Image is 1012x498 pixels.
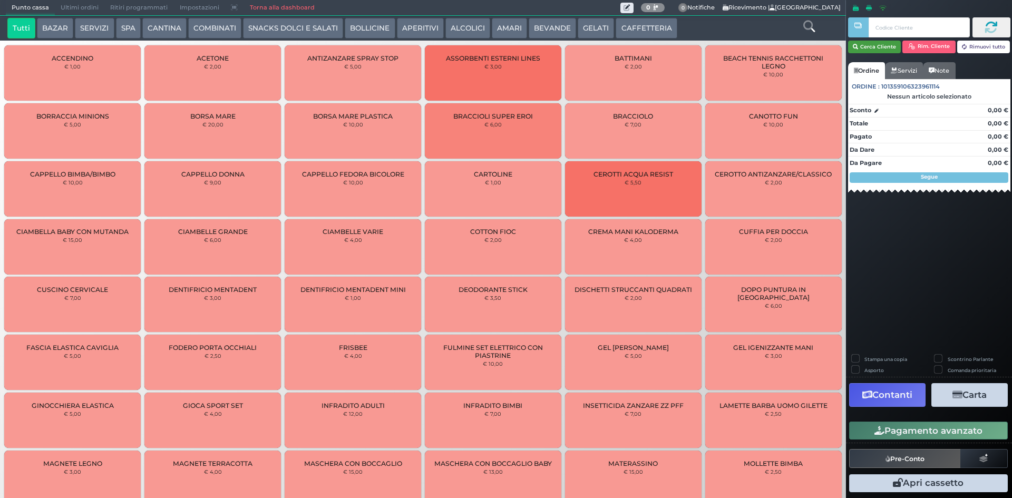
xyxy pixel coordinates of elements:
small: € 4,00 [344,237,362,243]
span: DENTIFRICIO MENTADENT MINI [300,286,406,294]
button: BOLLICINE [345,18,395,39]
button: APERITIVI [397,18,444,39]
small: € 10,00 [63,179,83,185]
span: DOPO PUNTURA IN [GEOGRAPHIC_DATA] [714,286,832,301]
span: FASCIA ELASTICA CAVIGLIA [26,344,119,351]
label: Stampa una copia [864,356,907,363]
label: Comanda prioritaria [948,367,996,374]
span: BORSA MARE PLASTICA [313,112,393,120]
span: FULMINE SET ELETTRICO CON PIASTRINE [434,344,552,359]
span: DISCHETTI STRUCCANTI QUADRATI [575,286,692,294]
small: € 10,00 [343,179,363,185]
span: LAMETTE BARBA UOMO GILETTE [719,402,828,409]
span: INFRADITO ADULTI [322,402,385,409]
span: BEACH TENNIS RACCHETTONI LEGNO [714,54,832,70]
span: GINOCCHIERA ELASTICA [32,402,114,409]
span: ANTIZANZARE SPRAY STOP [307,54,398,62]
small: € 10,00 [763,121,783,128]
small: € 1,00 [345,295,361,301]
span: CAPPELLO DONNA [181,170,245,178]
span: Ritiri programmati [104,1,173,15]
small: € 13,00 [483,468,503,475]
span: 0 [678,3,688,13]
small: € 3,50 [484,295,501,301]
small: € 4,00 [204,468,222,475]
button: Cerca Cliente [848,41,901,53]
small: € 7,00 [484,411,501,417]
span: BRACCIOLO [613,112,653,120]
small: € 10,00 [483,360,503,367]
strong: Pagato [850,133,872,140]
span: CUSCINO CERVICALE [37,286,108,294]
span: ASSORBENTI ESTERNI LINES [446,54,540,62]
small: € 6,00 [204,237,221,243]
small: € 3,00 [765,353,782,359]
small: € 2,00 [625,295,642,301]
small: € 15,00 [624,468,643,475]
span: CIAMBELLE VARIE [323,228,383,236]
strong: 0,00 € [988,106,1008,114]
button: Rim. Cliente [902,41,956,53]
small: € 1,00 [64,63,81,70]
span: CUFFIA PER DOCCIA [739,228,808,236]
small: € 7,00 [625,121,641,128]
span: FODERO PORTA OCCHIALI [169,344,257,351]
span: GEL [PERSON_NAME] [598,344,669,351]
small: € 7,00 [625,411,641,417]
span: Ultimi ordini [55,1,104,15]
span: DEODORANTE STICK [459,286,528,294]
span: MAGNETE TERRACOTTA [173,460,252,467]
button: Tutti [7,18,35,39]
a: Ordine [848,62,885,79]
small: € 3,00 [204,295,221,301]
small: € 4,00 [624,237,642,243]
a: Torna alla dashboard [244,1,320,15]
strong: 0,00 € [988,133,1008,140]
input: Codice Cliente [869,17,969,37]
small: € 15,00 [63,237,82,243]
span: COTTON FIOC [470,228,516,236]
small: € 2,00 [765,237,782,243]
button: CAFFETTERIA [616,18,677,39]
strong: Da Dare [850,146,874,153]
button: SERVIZI [75,18,114,39]
span: INFRADITO BIMBI [463,402,522,409]
span: BATTIMANI [615,54,652,62]
button: Pre-Conto [849,449,961,468]
button: AMARI [492,18,527,39]
span: 101359106323961114 [881,82,940,91]
span: INSETTICIDA ZANZARE ZZ PFF [583,402,684,409]
span: BRACCIOLI SUPER EROI [453,112,533,120]
small: € 6,00 [484,121,502,128]
small: € 2,50 [765,411,782,417]
strong: Sconto [850,106,871,115]
small: € 1,00 [485,179,501,185]
small: € 5,00 [64,121,81,128]
button: Contanti [849,383,926,407]
small: € 20,00 [202,121,223,128]
small: € 5,00 [344,63,362,70]
span: ACCENDINO [52,54,93,62]
small: € 4,00 [204,411,222,417]
small: € 12,00 [343,411,363,417]
span: MAGNETE LEGNO [43,460,102,467]
small: € 5,00 [64,353,81,359]
small: € 5,00 [625,353,642,359]
small: € 2,50 [205,353,221,359]
small: € 4,00 [344,353,362,359]
button: COMBINATI [188,18,241,39]
strong: 0,00 € [988,146,1008,153]
strong: 0,00 € [988,120,1008,127]
small: € 2,00 [765,179,782,185]
small: € 3,00 [484,63,502,70]
small: € 10,00 [763,71,783,77]
span: CANOTTO FUN [749,112,798,120]
span: MOLLETTE BIMBA [744,460,803,467]
span: MATERASSINO [608,460,658,467]
button: SPA [116,18,141,39]
small: € 2,50 [765,468,782,475]
span: ACETONE [197,54,229,62]
span: CEROTTI ACQUA RESIST [593,170,673,178]
label: Asporto [864,367,884,374]
small: € 2,00 [204,63,221,70]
